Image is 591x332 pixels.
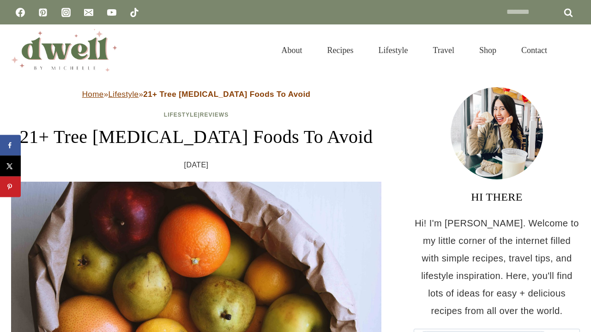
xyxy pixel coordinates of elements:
[11,123,381,151] h1: 21+ Tree [MEDICAL_DATA] Foods To Avoid
[164,112,229,118] span: |
[34,3,52,22] a: Pinterest
[269,34,560,66] nav: Primary Navigation
[509,34,560,66] a: Contact
[366,34,421,66] a: Lifestyle
[184,158,209,172] time: [DATE]
[125,3,144,22] a: TikTok
[82,90,104,99] a: Home
[143,90,310,99] strong: 21+ Tree [MEDICAL_DATA] Foods To Avoid
[108,90,139,99] a: Lifestyle
[200,112,229,118] a: Reviews
[414,189,580,205] h3: HI THERE
[164,112,198,118] a: Lifestyle
[467,34,509,66] a: Shop
[57,3,75,22] a: Instagram
[11,3,30,22] a: Facebook
[421,34,467,66] a: Travel
[11,29,117,71] img: DWELL by michelle
[315,34,366,66] a: Recipes
[414,214,580,320] p: Hi! I'm [PERSON_NAME]. Welcome to my little corner of the internet filled with simple recipes, tr...
[79,3,98,22] a: Email
[103,3,121,22] a: YouTube
[269,34,315,66] a: About
[82,90,311,99] span: » »
[564,42,580,58] button: View Search Form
